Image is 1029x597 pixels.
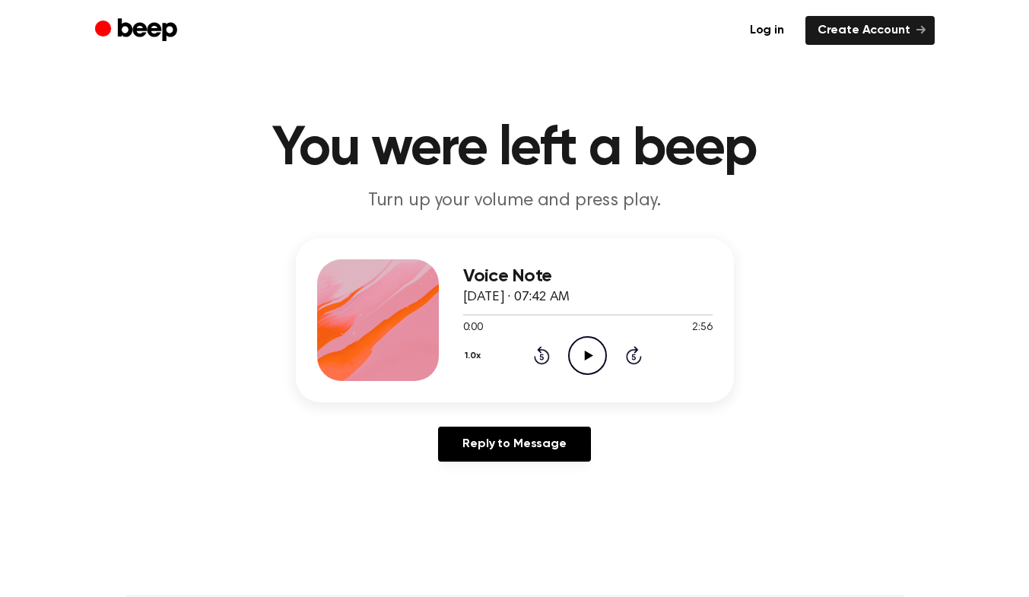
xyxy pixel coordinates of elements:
a: Beep [95,16,181,46]
a: Create Account [805,16,935,45]
a: Log in [738,16,796,45]
p: Turn up your volume and press play. [223,189,807,214]
h3: Voice Note [463,266,713,287]
button: 1.0x [463,343,487,369]
a: Reply to Message [438,427,590,462]
h1: You were left a beep [125,122,904,176]
span: [DATE] · 07:42 AM [463,291,570,304]
span: 0:00 [463,320,483,336]
span: 2:56 [692,320,712,336]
